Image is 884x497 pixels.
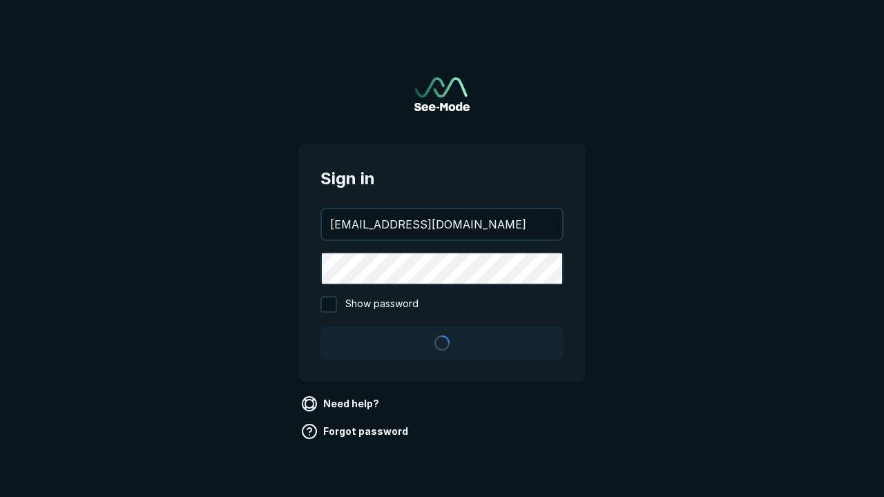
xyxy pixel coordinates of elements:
input: your@email.com [322,209,562,240]
span: Show password [345,296,419,313]
a: Forgot password [298,420,414,442]
a: Go to sign in [414,77,470,111]
a: Need help? [298,393,385,415]
span: Sign in [320,166,564,191]
img: See-Mode Logo [414,77,470,111]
